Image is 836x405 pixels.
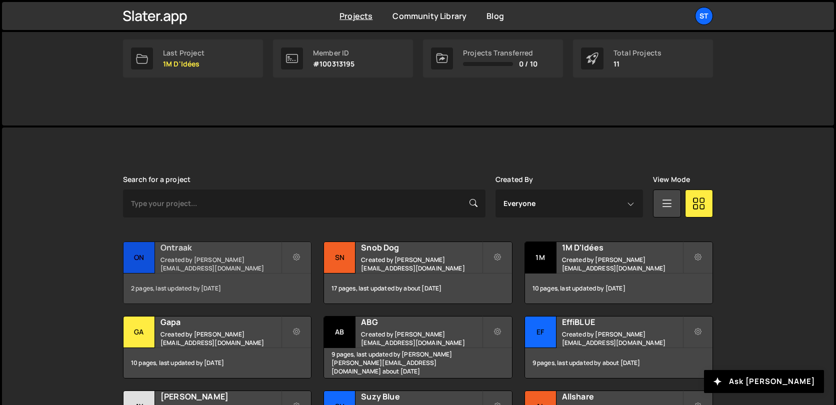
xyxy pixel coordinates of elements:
a: On Ontraak Created by [PERSON_NAME][EMAIL_ADDRESS][DOMAIN_NAME] 2 pages, last updated by [DATE] [123,241,311,304]
button: Ask [PERSON_NAME] [704,370,824,393]
h2: EffiBLUE [562,316,682,327]
label: Created By [495,175,533,183]
div: AB [324,316,355,348]
div: 9 pages, last updated by about [DATE] [525,348,712,378]
h2: Suzy Blue [361,391,481,402]
small: Created by [PERSON_NAME][EMAIL_ADDRESS][DOMAIN_NAME] [160,330,281,347]
small: Created by [PERSON_NAME][EMAIL_ADDRESS][DOMAIN_NAME] [361,255,481,272]
a: AB ABG Created by [PERSON_NAME][EMAIL_ADDRESS][DOMAIN_NAME] 9 pages, last updated by [PERSON_NAME... [323,316,512,378]
h2: Allshare [562,391,682,402]
a: St [695,7,713,25]
h2: Ontraak [160,242,281,253]
a: Blog [486,10,504,21]
input: Type your project... [123,189,485,217]
div: 9 pages, last updated by [PERSON_NAME] [PERSON_NAME][EMAIL_ADDRESS][DOMAIN_NAME] about [DATE] [324,348,511,378]
a: Sn Snob Dog Created by [PERSON_NAME][EMAIL_ADDRESS][DOMAIN_NAME] 17 pages, last updated by about ... [323,241,512,304]
h2: Gapa [160,316,281,327]
a: Ef EffiBLUE Created by [PERSON_NAME][EMAIL_ADDRESS][DOMAIN_NAME] 9 pages, last updated by about [... [524,316,713,378]
a: Ga Gapa Created by [PERSON_NAME][EMAIL_ADDRESS][DOMAIN_NAME] 10 pages, last updated by [DATE] [123,316,311,378]
p: #100313195 [313,60,355,68]
h2: ABG [361,316,481,327]
p: 11 [613,60,661,68]
div: Sn [324,242,355,273]
small: Created by [PERSON_NAME][EMAIL_ADDRESS][DOMAIN_NAME] [562,255,682,272]
div: Ga [123,316,155,348]
div: 10 pages, last updated by [DATE] [123,348,311,378]
div: 17 pages, last updated by about [DATE] [324,273,511,303]
h2: 1M D'Idées [562,242,682,253]
a: Projects [339,10,372,21]
div: Last Project [163,49,204,57]
a: Community Library [392,10,466,21]
small: Created by [PERSON_NAME][EMAIL_ADDRESS][DOMAIN_NAME] [160,255,281,272]
div: 10 pages, last updated by [DATE] [525,273,712,303]
div: Total Projects [613,49,661,57]
span: 0 / 10 [519,60,537,68]
h2: Snob Dog [361,242,481,253]
a: Last Project 1M D'Idées [123,39,263,77]
div: Member ID [313,49,355,57]
div: Projects Transferred [463,49,537,57]
label: Search for a project [123,175,190,183]
h2: [PERSON_NAME] [160,391,281,402]
p: 1M D'Idées [163,60,204,68]
div: Ef [525,316,556,348]
a: 1M 1M D'Idées Created by [PERSON_NAME][EMAIL_ADDRESS][DOMAIN_NAME] 10 pages, last updated by [DATE] [524,241,713,304]
div: On [123,242,155,273]
div: 1M [525,242,556,273]
label: View Mode [653,175,690,183]
div: 2 pages, last updated by [DATE] [123,273,311,303]
small: Created by [PERSON_NAME][EMAIL_ADDRESS][DOMAIN_NAME] [562,330,682,347]
small: Created by [PERSON_NAME][EMAIL_ADDRESS][DOMAIN_NAME] [361,330,481,347]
